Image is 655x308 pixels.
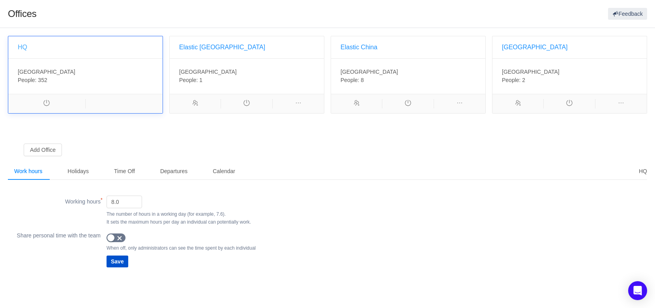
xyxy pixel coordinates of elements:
a: [GEOGRAPHIC_DATA] [502,44,568,50]
i: icon: usergroup-add [170,100,221,108]
button: Feedback [608,8,647,20]
div: Departures [154,162,194,180]
div: Time Off [108,162,141,180]
span: [GEOGRAPHIC_DATA] [341,69,398,75]
h1: Offices [8,8,249,20]
i: icon: poweroff [544,100,595,108]
a: Elastic [GEOGRAPHIC_DATA] [179,44,265,50]
label: Working hours [8,196,101,206]
div: People: 2 [492,58,647,94]
i: icon: poweroff [8,100,85,108]
div: When off, only administrators can see the time spent by each individual [107,244,647,252]
i: icon: usergroup-add [492,100,543,108]
div: The number of hours in a working day (for example, 7.6). It sets the maximum hours per day an ind... [107,210,647,226]
button: Add Office [24,144,62,156]
i: icon: usergroup-add [331,100,382,108]
div: People: 352 [8,58,163,94]
i: icon: ellipsis [595,100,647,108]
i: icon: ellipsis [273,100,324,108]
a: HQ [18,44,27,50]
a: Elastic China [341,44,377,50]
div: Holidays [61,162,95,180]
span: [GEOGRAPHIC_DATA] [18,69,75,75]
i: icon: poweroff [382,100,433,108]
button: Save [107,256,128,267]
div: Calendar [206,162,241,180]
i: icon: ellipsis [434,100,485,108]
div: People: 1 [170,58,324,94]
span: HQ [639,168,647,174]
span: [GEOGRAPHIC_DATA] [502,69,560,75]
div: People: 8 [331,58,485,94]
i: icon: poweroff [221,100,272,108]
div: Work hours [8,162,49,180]
div: Open Intercom Messenger [628,281,647,300]
span: [GEOGRAPHIC_DATA] [179,69,237,75]
span: (required) [101,198,107,204]
label: Share personal time with the team [8,230,101,240]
